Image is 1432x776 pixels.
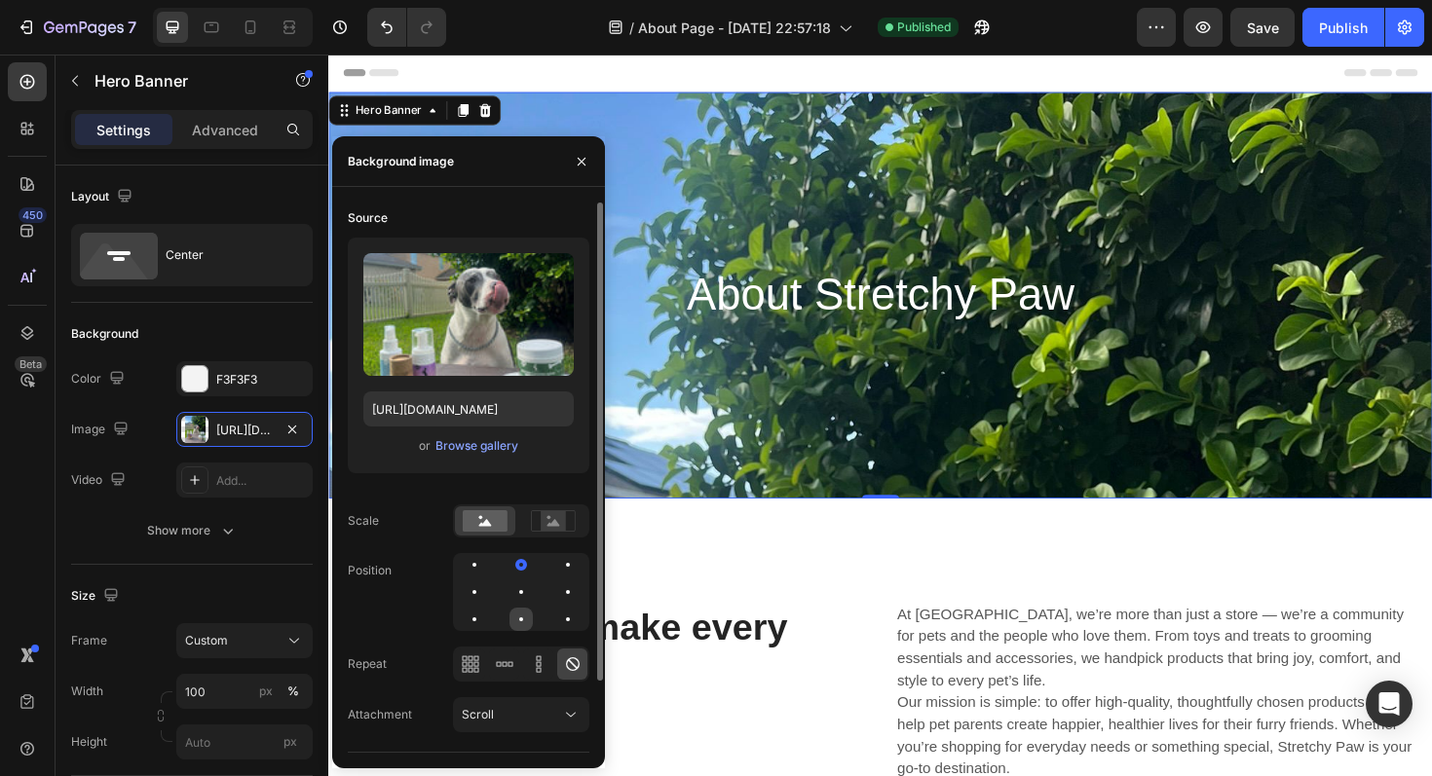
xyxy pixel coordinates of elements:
div: Add... [216,472,308,490]
span: px [283,734,297,749]
div: % [287,683,299,700]
button: Save [1230,8,1295,47]
p: Advanced [192,120,258,140]
div: Undo/Redo [367,8,446,47]
div: Color [71,366,129,392]
div: Beta [15,356,47,372]
input: px [176,724,313,759]
iframe: Design area [328,55,1432,776]
div: F3F3F3 [216,371,308,388]
div: Publish [1319,18,1368,38]
label: Frame [71,632,107,649]
p: At [GEOGRAPHIC_DATA], we’re more than just a store — we’re a community for pets and the people wh... [602,581,1152,675]
div: Repeat [348,655,387,673]
div: Background [71,325,138,343]
button: Browse gallery [434,436,519,456]
div: Position [348,562,392,579]
button: Custom [176,623,313,658]
div: Video [71,467,130,494]
button: Scroll [453,697,589,732]
button: % [254,680,278,703]
div: 450 [19,207,47,223]
label: Width [71,683,103,700]
button: Publish [1302,8,1384,47]
div: Size [71,583,123,610]
input: px% [176,674,313,709]
span: or [419,434,431,458]
span: Scroll [462,707,494,721]
span: Save [1247,19,1279,36]
div: Center [166,233,284,277]
div: Show more [147,521,238,540]
div: Image [71,417,132,443]
div: Open Intercom Messenger [1366,681,1413,727]
span: / [629,18,634,38]
span: Custom [185,632,228,649]
div: px [259,683,273,700]
input: https://example.com/image.jpg [363,391,574,426]
button: px [282,680,305,703]
p: Settings [96,120,151,140]
button: Show more [71,513,313,548]
p: 7 [128,16,136,39]
div: Attachment [348,706,412,723]
span: Published [897,18,951,36]
div: [URL][DOMAIN_NAME] [216,422,273,439]
div: Scale [348,512,379,530]
p: Hero Banner [94,69,260,92]
div: Source [348,209,388,227]
button: 7 [8,8,145,47]
label: Height [71,733,107,751]
div: Background image [348,153,454,170]
div: Browse gallery [435,437,518,455]
p: Our mission is simple: to offer high-quality, thoughtfully chosen products that help pet parents ... [602,675,1152,768]
img: preview-image [363,253,574,376]
span: About Page - [DATE] 22:57:18 [638,18,831,38]
div: Layout [71,184,136,210]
